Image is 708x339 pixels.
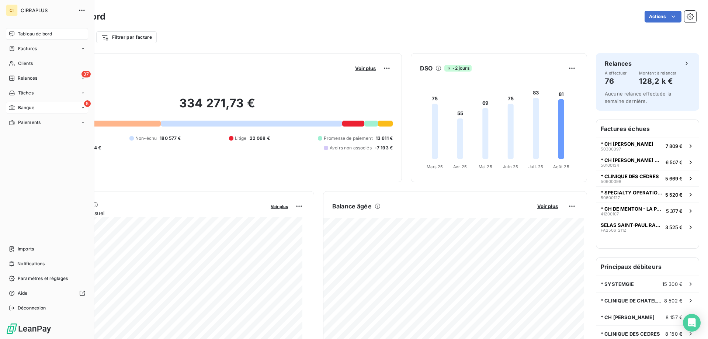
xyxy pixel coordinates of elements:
[355,65,376,71] span: Voir plus
[6,243,88,255] a: Imports
[596,138,699,154] button: * CH [PERSON_NAME]503000977 809 €
[375,145,393,151] span: -7 193 €
[18,305,46,311] span: Déconnexion
[605,71,627,75] span: À effectuer
[427,164,443,169] tspan: Mars 25
[666,208,683,214] span: 5 377 €
[665,176,683,181] span: 5 669 €
[479,164,492,169] tspan: Mai 25
[596,258,699,276] h6: Principaux débiteurs
[332,202,372,211] h6: Balance âgée
[639,71,677,75] span: Montant à relancer
[605,59,632,68] h6: Relances
[601,147,621,151] span: 50300097
[330,145,372,151] span: Avoirs non associés
[666,159,683,165] span: 6 507 €
[601,196,620,200] span: 50600127
[645,11,681,23] button: Actions
[324,135,373,142] span: Promesse de paiement
[420,64,433,73] h6: DSO
[596,154,699,170] button: * CH [PERSON_NAME] CONSTANT [PERSON_NAME]501001346 507 €
[6,323,52,335] img: Logo LeanPay
[6,102,88,114] a: 5Banque
[683,314,701,332] div: Open Intercom Messenger
[18,31,52,37] span: Tableau de bord
[250,135,270,142] span: 22 068 €
[537,203,558,209] span: Voir plus
[601,212,619,216] span: 41200107
[18,45,37,52] span: Factures
[21,7,74,13] span: CIRRAPLUS
[17,260,45,267] span: Notifications
[42,209,265,217] span: Chiffre d'affaires mensuel
[601,163,619,167] span: 50100134
[665,224,683,230] span: 3 525 €
[503,164,518,169] tspan: Juin 25
[268,203,290,210] button: Voir plus
[601,157,663,163] span: * CH [PERSON_NAME] CONSTANT [PERSON_NAME]
[160,135,181,142] span: 180 577 €
[18,246,34,252] span: Imports
[376,135,393,142] span: 13 611 €
[353,65,378,72] button: Voir plus
[528,164,543,169] tspan: Juil. 25
[601,179,621,184] span: 50600098
[18,90,34,96] span: Tâches
[596,170,699,186] button: * CLINIQUE DES CEDRES506000985 669 €
[665,192,683,198] span: 5 520 €
[6,87,88,99] a: Tâches
[6,4,18,16] div: CI
[235,135,247,142] span: Litige
[81,71,91,77] span: 37
[664,298,683,304] span: 8 502 €
[605,75,627,87] h4: 76
[6,28,88,40] a: Tableau de bord
[6,287,88,299] a: Aide
[553,164,569,169] tspan: Août 25
[601,222,662,228] span: SELAS SAINT-PAUL RADIOLOGIE
[42,96,393,118] h2: 334 271,73 €
[601,314,655,320] span: * CH [PERSON_NAME]
[444,65,471,72] span: -2 jours
[666,143,683,149] span: 7 809 €
[18,275,68,282] span: Paramètres et réglages
[6,43,88,55] a: Factures
[605,91,671,104] span: Aucune relance effectuée la semaine dernière.
[601,141,653,147] span: * CH [PERSON_NAME]
[601,281,634,287] span: * SYSTEMGIE
[6,117,88,128] a: Paiements
[601,206,663,212] span: * CH DE MENTON - LA PALMOSA
[639,75,677,87] h4: 128,2 k €
[271,204,288,209] span: Voir plus
[666,314,683,320] span: 8 157 €
[18,75,37,82] span: Relances
[453,164,467,169] tspan: Avr. 25
[601,190,662,196] span: * SPECIALTY OPERATIONS [GEOGRAPHIC_DATA]
[601,331,660,337] span: * CLINIQUE DES CEDRES
[596,120,699,138] h6: Factures échues
[601,298,664,304] span: * CLINIQUE DE CHATELLERAULT
[84,100,91,107] span: 5
[135,135,157,142] span: Non-échu
[665,331,683,337] span: 8 150 €
[596,203,699,219] button: * CH DE MENTON - LA PALMOSA412001075 377 €
[6,72,88,84] a: 37Relances
[6,58,88,69] a: Clients
[596,186,699,203] button: * SPECIALTY OPERATIONS [GEOGRAPHIC_DATA]506001275 520 €
[6,273,88,284] a: Paramètres et réglages
[662,281,683,287] span: 15 300 €
[96,31,157,43] button: Filtrer par facture
[18,290,28,297] span: Aide
[596,219,699,235] button: SELAS SAINT-PAUL RADIOLOGIEFA2506-21123 525 €
[601,173,659,179] span: * CLINIQUE DES CEDRES
[18,104,34,111] span: Banque
[18,119,41,126] span: Paiements
[18,60,33,67] span: Clients
[535,203,560,210] button: Voir plus
[601,228,626,232] span: FA2506-2112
